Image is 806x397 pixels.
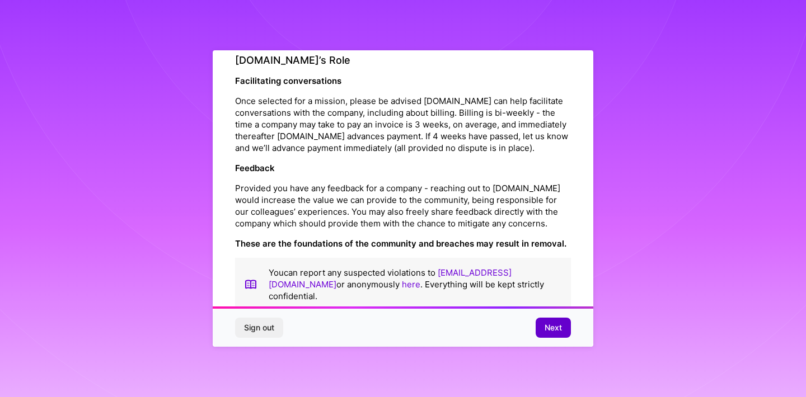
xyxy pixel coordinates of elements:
a: here [402,279,420,290]
span: Sign out [244,322,274,333]
span: Next [545,322,562,333]
p: You can report any suspected violations to or anonymously . Everything will be kept strictly conf... [269,267,562,302]
h4: [DOMAIN_NAME]’s Role [235,54,571,67]
strong: Facilitating conversations [235,75,341,86]
img: book icon [244,267,257,302]
p: Once selected for a mission, please be advised [DOMAIN_NAME] can help facilitate conversations wi... [235,95,571,154]
p: Provided you have any feedback for a company - reaching out to [DOMAIN_NAME] would increase the v... [235,182,571,229]
strong: Feedback [235,163,275,173]
a: [EMAIL_ADDRESS][DOMAIN_NAME] [269,267,512,290]
strong: These are the foundations of the community and breaches may result in removal. [235,238,566,249]
button: Next [536,318,571,338]
button: Sign out [235,318,283,338]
